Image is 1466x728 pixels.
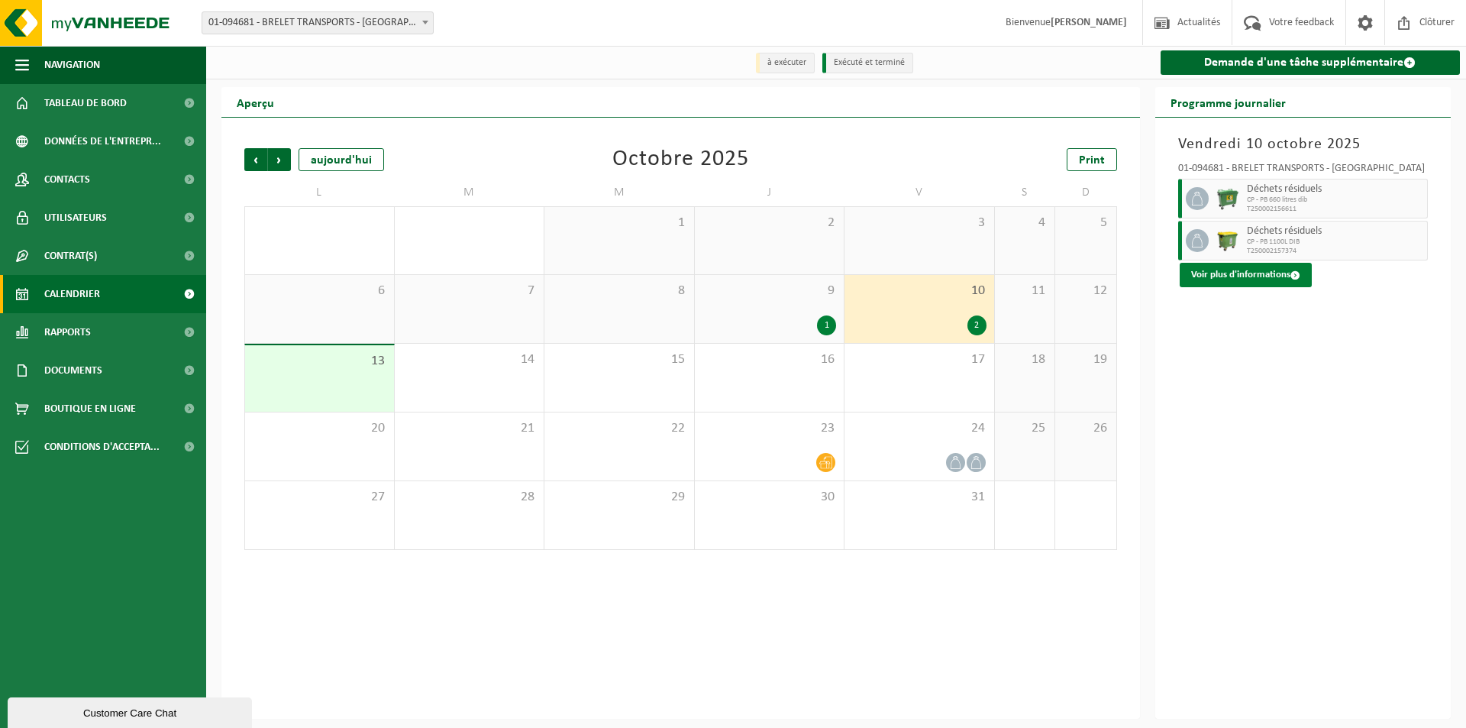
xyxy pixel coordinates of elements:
[702,420,837,437] span: 23
[402,489,537,506] span: 28
[44,428,160,466] span: Conditions d'accepta...
[253,353,386,370] span: 13
[552,489,686,506] span: 29
[268,148,291,171] span: Suivant
[1063,420,1108,437] span: 26
[299,148,384,171] div: aujourd'hui
[702,351,837,368] span: 16
[44,199,107,237] span: Utilisateurs
[552,283,686,299] span: 8
[822,53,913,73] li: Exécuté et terminé
[1216,229,1239,252] img: WB-1100-HPE-GN-50
[1063,351,1108,368] span: 19
[1079,154,1105,167] span: Print
[852,420,986,437] span: 24
[552,215,686,231] span: 1
[202,11,434,34] span: 01-094681 - BRELET TRANSPORTS - ROUVROY
[44,390,136,428] span: Boutique en ligne
[1003,283,1048,299] span: 11
[1063,215,1108,231] span: 5
[44,351,102,390] span: Documents
[8,694,255,728] iframe: chat widget
[852,283,986,299] span: 10
[1178,163,1429,179] div: 01-094681 - BRELET TRANSPORTS - [GEOGRAPHIC_DATA]
[1247,183,1424,196] span: Déchets résiduels
[44,160,90,199] span: Contacts
[1247,247,1424,256] span: T250002157374
[253,489,386,506] span: 27
[44,84,127,122] span: Tableau de bord
[852,215,986,231] span: 3
[852,351,986,368] span: 17
[1180,263,1312,287] button: Voir plus d'informations
[402,283,537,299] span: 7
[844,179,995,206] td: V
[695,179,845,206] td: J
[756,53,815,73] li: à exécuter
[817,315,836,335] div: 1
[1247,225,1424,238] span: Déchets résiduels
[44,237,97,275] span: Contrat(s)
[253,420,386,437] span: 20
[244,179,395,206] td: L
[702,283,837,299] span: 9
[44,275,100,313] span: Calendrier
[995,179,1056,206] td: S
[852,489,986,506] span: 31
[612,148,749,171] div: Octobre 2025
[1161,50,1461,75] a: Demande d'une tâche supplémentaire
[44,46,100,84] span: Navigation
[1155,87,1301,117] h2: Programme journalier
[1067,148,1117,171] a: Print
[1003,215,1048,231] span: 4
[402,351,537,368] span: 14
[221,87,289,117] h2: Aperçu
[1216,187,1239,210] img: WB-0660-HPE-GN-01
[544,179,695,206] td: M
[702,215,837,231] span: 2
[1063,283,1108,299] span: 12
[395,179,545,206] td: M
[552,351,686,368] span: 15
[402,420,537,437] span: 21
[1003,420,1048,437] span: 25
[44,122,161,160] span: Données de l'entrepr...
[1178,133,1429,156] h3: Vendredi 10 octobre 2025
[1247,238,1424,247] span: CP - PB 1100L DIB
[1247,196,1424,205] span: CP - PB 660 litres dib
[1055,179,1116,206] td: D
[1051,17,1127,28] strong: [PERSON_NAME]
[244,148,267,171] span: Précédent
[552,420,686,437] span: 22
[202,12,433,34] span: 01-094681 - BRELET TRANSPORTS - ROUVROY
[1247,205,1424,214] span: T250002156611
[253,283,386,299] span: 6
[967,315,986,335] div: 2
[702,489,837,506] span: 30
[1003,351,1048,368] span: 18
[44,313,91,351] span: Rapports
